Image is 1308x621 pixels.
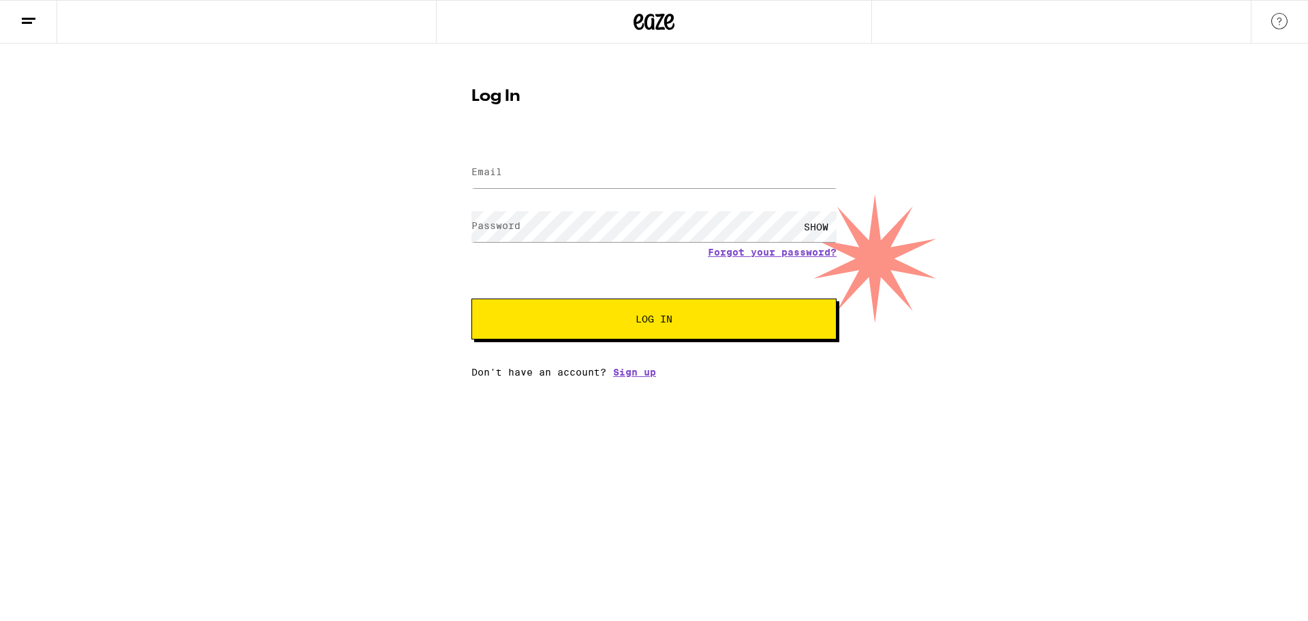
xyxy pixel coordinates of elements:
[471,157,837,188] input: Email
[636,314,672,324] span: Log In
[708,247,837,258] a: Forgot your password?
[613,367,656,378] a: Sign up
[471,367,837,378] div: Don't have an account?
[796,211,837,242] div: SHOW
[471,220,520,231] label: Password
[471,166,502,177] label: Email
[471,299,837,339] button: Log In
[471,89,837,105] h1: Log In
